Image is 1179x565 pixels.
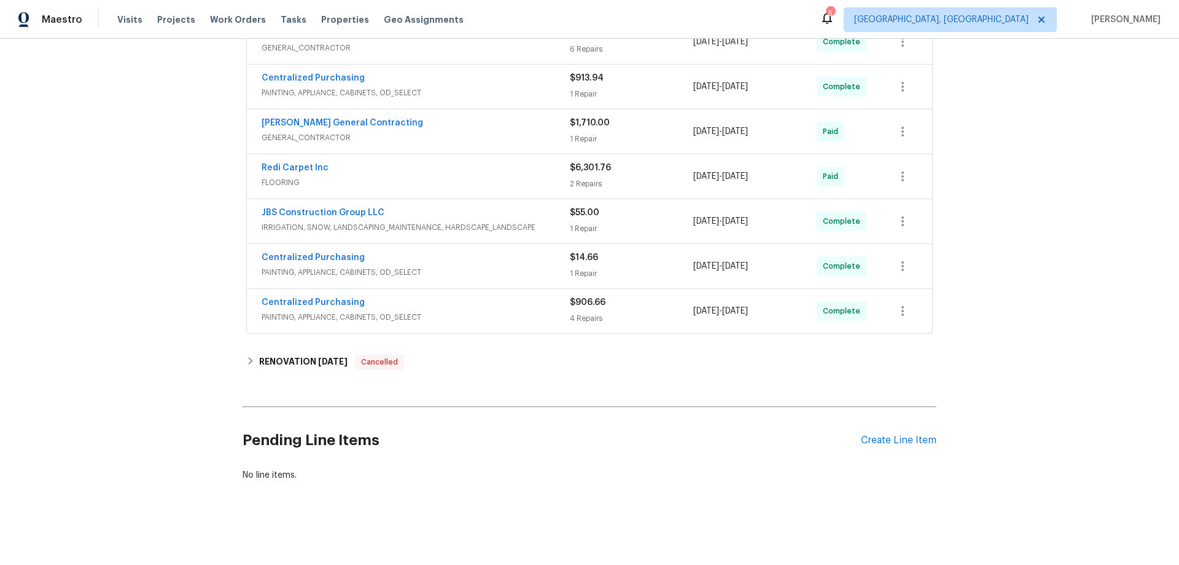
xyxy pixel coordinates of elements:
[570,43,693,55] div: 6 Repairs
[693,307,719,315] span: [DATE]
[321,14,369,26] span: Properties
[157,14,195,26] span: Projects
[722,82,748,91] span: [DATE]
[259,355,348,369] h6: RENOVATION
[570,74,604,82] span: $913.94
[243,469,936,481] div: No line items.
[570,178,693,190] div: 2 Repairs
[243,347,936,377] div: RENOVATION [DATE]Cancelled
[722,172,748,181] span: [DATE]
[262,132,570,144] span: GENERAL_CONTRACTOR
[693,217,719,226] span: [DATE]
[262,208,384,217] a: JBS Construction Group LLC
[693,305,748,317] span: -
[823,125,843,138] span: Paid
[262,311,570,323] span: PAINTING, APPLIANCE, CABINETS, OD_SELECT
[262,74,365,82] a: Centralized Purchasing
[356,356,403,368] span: Cancelled
[1086,14,1161,26] span: [PERSON_NAME]
[570,88,693,100] div: 1 Repair
[262,119,423,127] a: [PERSON_NAME] General Contracting
[861,435,936,446] div: Create Line Item
[693,172,719,181] span: [DATE]
[722,262,748,271] span: [DATE]
[693,125,748,138] span: -
[570,253,598,262] span: $14.66
[262,266,570,279] span: PAINTING, APPLIANCE, CABINETS, OD_SELECT
[693,170,748,183] span: -
[42,14,82,26] span: Maestro
[262,42,570,54] span: GENERAL_CONTRACTOR
[693,81,748,93] span: -
[823,305,865,317] span: Complete
[384,14,464,26] span: Geo Assignments
[570,298,605,307] span: $906.66
[722,307,748,315] span: [DATE]
[318,357,348,366] span: [DATE]
[823,260,865,272] span: Complete
[570,119,610,127] span: $1,710.00
[826,7,835,20] div: 5
[823,81,865,93] span: Complete
[262,298,365,307] a: Centralized Purchasing
[262,87,570,99] span: PAINTING, APPLIANCE, CABINETS, OD_SELECT
[570,164,611,172] span: $6,301.76
[693,38,719,46] span: [DATE]
[854,14,1029,26] span: [GEOGRAPHIC_DATA], [GEOGRAPHIC_DATA]
[243,412,861,469] h2: Pending Line Items
[210,14,266,26] span: Work Orders
[570,267,693,280] div: 1 Repair
[570,312,693,325] div: 4 Repairs
[570,208,599,217] span: $55.00
[823,36,865,48] span: Complete
[823,170,843,183] span: Paid
[693,36,748,48] span: -
[570,133,693,145] div: 1 Repair
[262,176,570,189] span: FLOORING
[262,253,365,262] a: Centralized Purchasing
[262,221,570,234] span: IRRIGATION, SNOW, LANDSCAPING_MAINTENANCE, HARDSCAPE_LANDSCAPE
[693,127,719,136] span: [DATE]
[693,82,719,91] span: [DATE]
[722,38,748,46] span: [DATE]
[693,215,748,227] span: -
[117,14,142,26] span: Visits
[570,223,693,235] div: 1 Repair
[823,215,865,227] span: Complete
[722,127,748,136] span: [DATE]
[693,260,748,272] span: -
[722,217,748,226] span: [DATE]
[262,164,329,172] a: Redi Carpet Inc
[693,262,719,271] span: [DATE]
[281,15,306,24] span: Tasks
